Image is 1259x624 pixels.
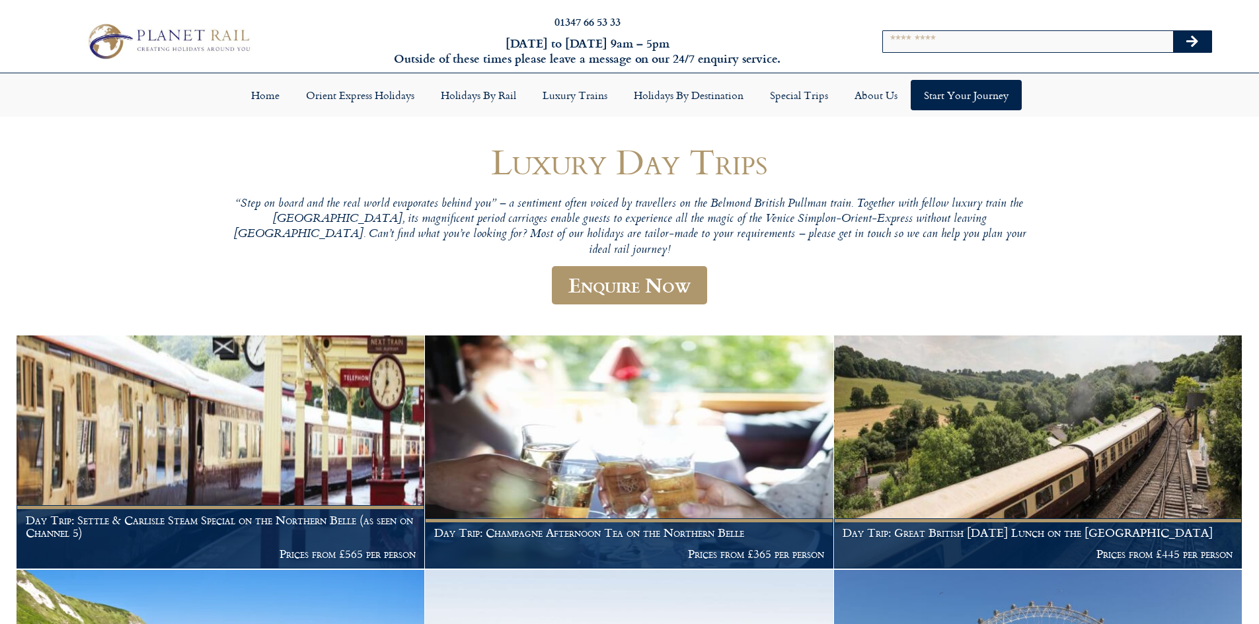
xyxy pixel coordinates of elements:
[621,80,757,110] a: Holidays by Destination
[834,335,1242,569] a: Day Trip: Great British [DATE] Lunch on the [GEOGRAPHIC_DATA] Prices from £445 per person
[425,335,833,569] a: Day Trip: Champagne Afternoon Tea on the Northern Belle Prices from £365 per person
[911,80,1022,110] a: Start your Journey
[81,20,254,62] img: Planet Rail Train Holidays Logo
[1173,31,1211,52] button: Search
[757,80,841,110] a: Special Trips
[554,14,621,29] a: 01347 66 53 33
[843,547,1233,561] p: Prices from £445 per person
[26,514,416,539] h1: Day Trip: Settle & Carlisle Steam Special on the Northern Belle (as seen on Channel 5)
[339,36,836,67] h6: [DATE] to [DATE] 9am – 5pm Outside of these times please leave a message on our 24/7 enquiry serv...
[552,266,707,305] a: Enquire Now
[26,547,416,561] p: Prices from £565 per person
[293,80,428,110] a: Orient Express Holidays
[7,80,1252,110] nav: Menu
[428,80,529,110] a: Holidays by Rail
[238,80,293,110] a: Home
[529,80,621,110] a: Luxury Trains
[434,547,824,561] p: Prices from £365 per person
[233,142,1026,181] h1: Luxury Day Trips
[233,197,1026,258] p: “Step on board and the real world evaporates behind you” – a sentiment often voiced by travellers...
[843,526,1233,539] h1: Day Trip: Great British [DATE] Lunch on the [GEOGRAPHIC_DATA]
[434,526,824,539] h1: Day Trip: Champagne Afternoon Tea on the Northern Belle
[841,80,911,110] a: About Us
[17,335,425,569] a: Day Trip: Settle & Carlisle Steam Special on the Northern Belle (as seen on Channel 5) Prices fro...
